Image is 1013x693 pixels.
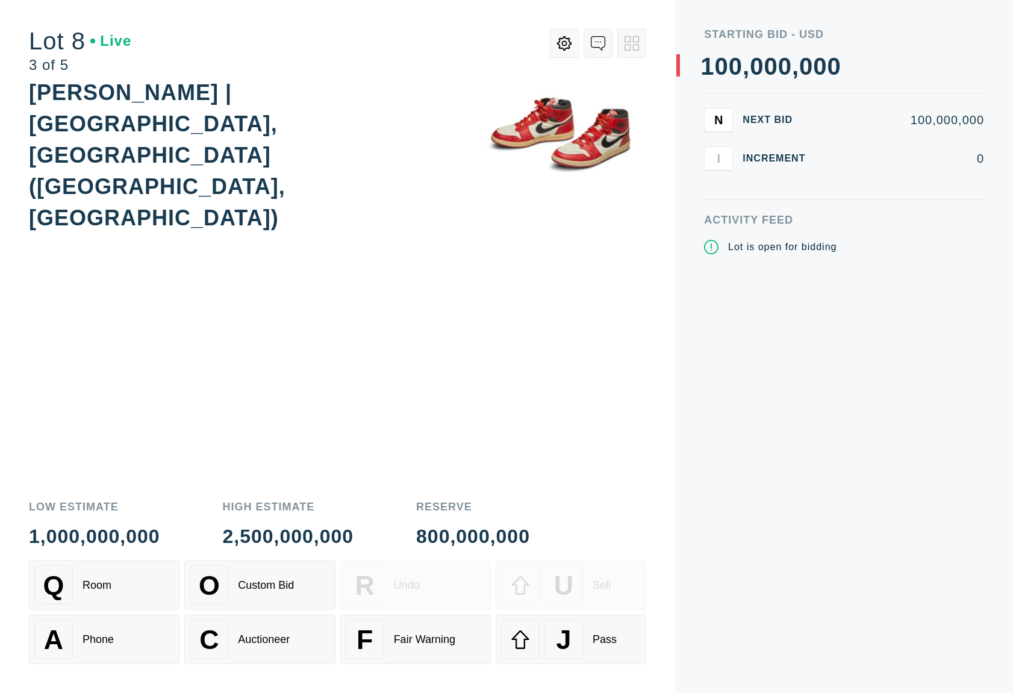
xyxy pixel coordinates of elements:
span: F [357,624,373,655]
div: Live [90,34,131,48]
div: 0 [715,54,729,78]
div: Lot 8 [29,29,131,53]
div: 0 [764,54,778,78]
button: N [704,108,733,132]
span: U [554,570,573,601]
div: Fair Warning [394,633,455,646]
span: A [44,624,63,655]
button: QRoom [29,560,179,610]
div: 1 [700,54,714,78]
div: Sell [593,579,611,592]
div: 0 [813,54,827,78]
div: Increment [743,154,815,163]
div: 0 [828,54,841,78]
span: O [199,570,220,601]
div: , [743,54,750,295]
div: 0 [729,54,743,78]
button: OCustom Bid [184,560,335,610]
div: Room [83,579,111,592]
span: Q [43,570,64,601]
button: FFair Warning [340,615,491,664]
div: 0 [799,54,813,78]
div: Undo [394,579,420,592]
span: J [556,624,571,655]
button: I [704,146,733,171]
div: [PERSON_NAME] | [GEOGRAPHIC_DATA], [GEOGRAPHIC_DATA] ([GEOGRAPHIC_DATA], [GEOGRAPHIC_DATA]) [29,80,285,230]
div: Reserve [416,501,530,512]
div: Phone [83,633,114,646]
span: R [355,570,374,601]
div: 800,000,000 [416,527,530,546]
div: Activity Feed [704,215,984,225]
span: C [199,624,219,655]
div: Auctioneer [238,633,290,646]
span: N [714,113,723,127]
div: Starting Bid - USD [704,29,984,40]
div: 100,000,000 [824,114,984,126]
div: , [792,54,799,295]
div: High Estimate [223,501,354,512]
button: CAuctioneer [184,615,335,664]
button: APhone [29,615,179,664]
button: JPass [496,615,646,664]
div: Pass [593,633,617,646]
span: I [717,151,721,165]
button: RUndo [340,560,491,610]
div: Custom Bid [238,579,294,592]
div: 3 of 5 [29,58,131,72]
div: 1,000,000,000 [29,527,160,546]
div: 0 [824,152,984,165]
div: 2,500,000,000 [223,527,354,546]
button: USell [496,560,646,610]
div: 0 [778,54,792,78]
div: 0 [750,54,764,78]
div: Low Estimate [29,501,160,512]
div: Next Bid [743,115,815,125]
div: Lot is open for bidding [728,240,837,254]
